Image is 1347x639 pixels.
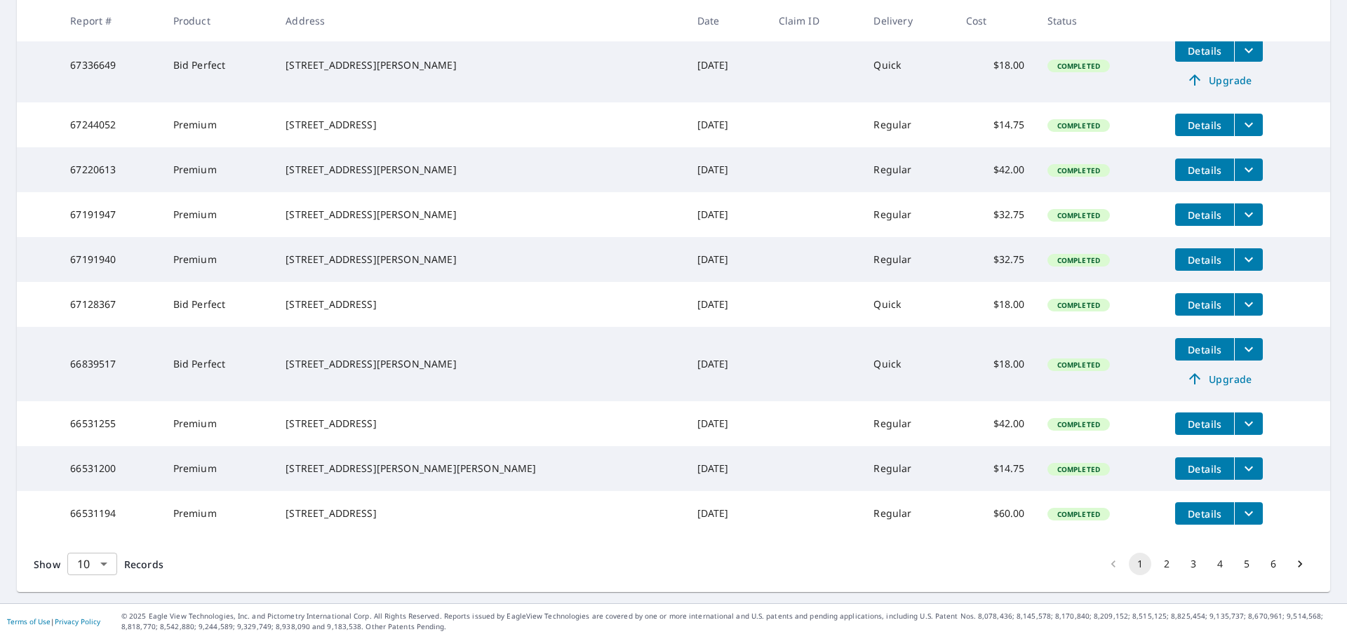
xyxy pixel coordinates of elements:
td: $32.75 [955,237,1036,282]
button: filesDropdownBtn-66531255 [1234,412,1263,435]
td: Premium [162,446,275,491]
div: [STREET_ADDRESS] [286,297,674,311]
td: 66531194 [59,491,161,536]
td: [DATE] [686,147,768,192]
button: filesDropdownBtn-66531194 [1234,502,1263,525]
td: Bid Perfect [162,327,275,401]
td: 67191947 [59,192,161,237]
a: Upgrade [1175,69,1263,91]
td: 67336649 [59,28,161,102]
span: Details [1184,44,1226,58]
td: $18.00 [955,28,1036,102]
button: filesDropdownBtn-67244052 [1234,114,1263,136]
td: Regular [862,192,954,237]
span: Records [124,558,163,571]
td: Bid Perfect [162,282,275,327]
button: filesDropdownBtn-66839517 [1234,338,1263,361]
div: [STREET_ADDRESS][PERSON_NAME] [286,357,674,371]
td: Premium [162,147,275,192]
button: detailsBtn-66839517 [1175,338,1234,361]
td: [DATE] [686,28,768,102]
button: detailsBtn-67244052 [1175,114,1234,136]
span: Completed [1049,360,1108,370]
td: Regular [862,491,954,536]
button: filesDropdownBtn-67191940 [1234,248,1263,271]
td: Regular [862,446,954,491]
span: Completed [1049,419,1108,429]
button: detailsBtn-67336649 [1175,39,1234,62]
td: [DATE] [686,446,768,491]
td: [DATE] [686,282,768,327]
td: [DATE] [686,192,768,237]
div: [STREET_ADDRESS][PERSON_NAME] [286,163,674,177]
button: detailsBtn-67220613 [1175,159,1234,181]
span: Details [1184,462,1226,476]
td: Quick [862,327,954,401]
td: Quick [862,28,954,102]
span: Details [1184,163,1226,177]
button: page 1 [1129,553,1151,575]
td: Premium [162,102,275,147]
p: | [7,617,100,626]
span: Details [1184,208,1226,222]
td: $42.00 [955,401,1036,446]
span: Completed [1049,509,1108,519]
td: 66839517 [59,327,161,401]
button: Go to page 5 [1235,553,1258,575]
div: [STREET_ADDRESS][PERSON_NAME][PERSON_NAME] [286,462,674,476]
td: Premium [162,491,275,536]
td: [DATE] [686,237,768,282]
a: Privacy Policy [55,617,100,626]
span: Completed [1049,464,1108,474]
td: $18.00 [955,282,1036,327]
td: Regular [862,147,954,192]
button: Go to page 3 [1182,553,1205,575]
span: Upgrade [1184,72,1254,88]
td: $60.00 [955,491,1036,536]
td: 67191940 [59,237,161,282]
td: 66531255 [59,401,161,446]
span: Upgrade [1184,370,1254,387]
button: filesDropdownBtn-67220613 [1234,159,1263,181]
button: filesDropdownBtn-67191947 [1234,203,1263,226]
td: [DATE] [686,327,768,401]
button: detailsBtn-66531255 [1175,412,1234,435]
button: filesDropdownBtn-67336649 [1234,39,1263,62]
div: [STREET_ADDRESS][PERSON_NAME] [286,208,674,222]
span: Details [1184,298,1226,311]
p: © 2025 Eagle View Technologies, Inc. and Pictometry International Corp. All Rights Reserved. Repo... [121,611,1340,632]
button: detailsBtn-67128367 [1175,293,1234,316]
td: Bid Perfect [162,28,275,102]
a: Terms of Use [7,617,51,626]
td: Regular [862,102,954,147]
td: Premium [162,401,275,446]
div: [STREET_ADDRESS][PERSON_NAME] [286,253,674,267]
div: [STREET_ADDRESS] [286,506,674,520]
span: Completed [1049,121,1108,130]
nav: pagination navigation [1100,553,1313,575]
span: Details [1184,343,1226,356]
div: [STREET_ADDRESS] [286,417,674,431]
div: 10 [67,544,117,584]
td: $42.00 [955,147,1036,192]
button: Go to page 2 [1155,553,1178,575]
button: detailsBtn-67191947 [1175,203,1234,226]
button: Go to next page [1289,553,1311,575]
span: Details [1184,119,1226,132]
td: 67244052 [59,102,161,147]
td: 67220613 [59,147,161,192]
div: [STREET_ADDRESS] [286,118,674,132]
button: detailsBtn-66531194 [1175,502,1234,525]
td: $32.75 [955,192,1036,237]
span: Details [1184,507,1226,520]
button: Go to page 4 [1209,553,1231,575]
td: $14.75 [955,446,1036,491]
td: Regular [862,237,954,282]
span: Details [1184,253,1226,267]
button: Go to page 6 [1262,553,1285,575]
td: [DATE] [686,102,768,147]
a: Upgrade [1175,368,1263,390]
div: [STREET_ADDRESS][PERSON_NAME] [286,58,674,72]
td: 66531200 [59,446,161,491]
span: Details [1184,417,1226,431]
